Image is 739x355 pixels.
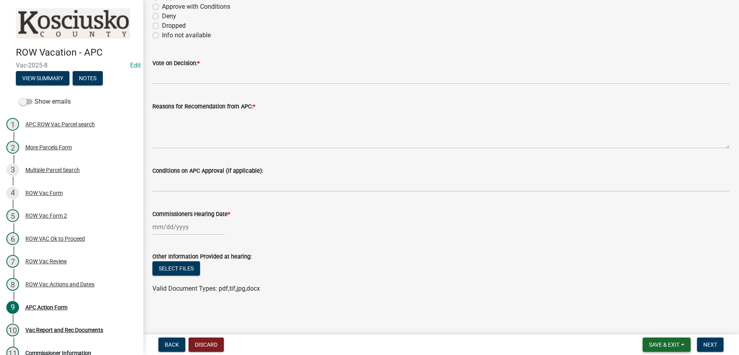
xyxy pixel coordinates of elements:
label: Approve with Conditions [162,2,230,12]
div: 5 [6,209,19,222]
label: Vote on Decision: [152,61,200,66]
button: Back [158,338,185,352]
a: Edit [130,62,141,69]
div: 6 [6,232,19,245]
label: Deny [162,12,176,21]
label: Show emails [19,97,71,106]
span: Save & Exit [649,341,679,348]
button: Select files [152,261,200,276]
button: Notes [73,71,103,85]
button: Discard [189,338,224,352]
button: View Summary [16,71,69,85]
div: 4 [6,187,19,199]
div: ROW Vac Form 2 [25,213,67,218]
span: Back [165,341,179,348]
label: Conditions on APC Approval (if applicable): [152,168,263,174]
div: 7 [6,255,19,268]
div: ROW Vac Review [25,259,67,264]
label: Dropped [162,21,186,31]
div: 1 [6,118,19,131]
wm-modal-confirm: Notes [73,75,103,82]
h4: ROW Vacation - APC [16,47,137,58]
div: APC Action Form [25,305,67,310]
div: Vac Report and Rec Documents [25,327,103,333]
wm-modal-confirm: Summary [16,75,69,82]
label: Reasons for Recomendation from APC: [152,104,255,110]
div: 9 [6,301,19,314]
div: Multiple Parcel Search [25,167,80,173]
div: 10 [6,324,19,336]
div: ROW VAC Ok to Proceed [25,236,85,241]
div: 8 [6,278,19,291]
button: Save & Exit [643,338,691,352]
span: Next [703,341,717,348]
button: Next [697,338,724,352]
label: Commissioners Hearing Date [152,212,230,217]
label: Info not available [162,31,211,40]
div: ROW Vac Actions and Dates [25,282,94,287]
div: 2 [6,141,19,154]
div: More Parcels Form [25,145,72,150]
span: Valid Document Types: pdf,tif,jpg,docx [152,285,260,292]
div: 3 [6,164,19,176]
div: APC ROW Vac Parcel search [25,122,95,127]
span: Vac-2025-8 [16,62,127,69]
div: ROW Vac Form [25,190,63,196]
input: mm/dd/yyyy [152,219,225,235]
wm-modal-confirm: Edit Application Number [130,62,141,69]
img: Kosciusko County, Indiana [16,8,130,39]
label: Other Information Provided at hearing: [152,254,252,260]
